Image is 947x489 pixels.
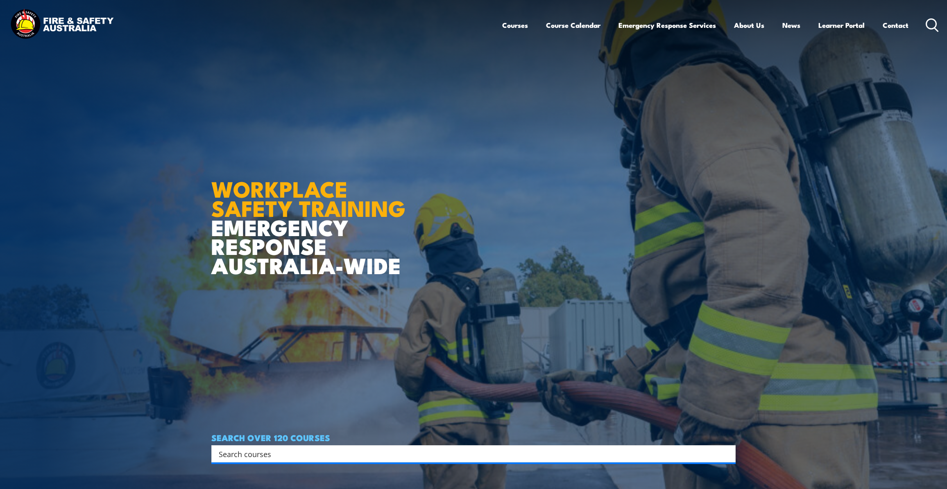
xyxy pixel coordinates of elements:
[734,14,764,36] a: About Us
[546,14,600,36] a: Course Calendar
[211,171,406,224] strong: WORKPLACE SAFETY TRAINING
[883,14,908,36] a: Contact
[219,448,718,460] input: Search input
[220,448,719,460] form: Search form
[721,448,733,460] button: Search magnifier button
[618,14,716,36] a: Emergency Response Services
[211,158,412,275] h1: EMERGENCY RESPONSE AUSTRALIA-WIDE
[502,14,528,36] a: Courses
[782,14,800,36] a: News
[211,433,736,442] h4: SEARCH OVER 120 COURSES
[818,14,865,36] a: Learner Portal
